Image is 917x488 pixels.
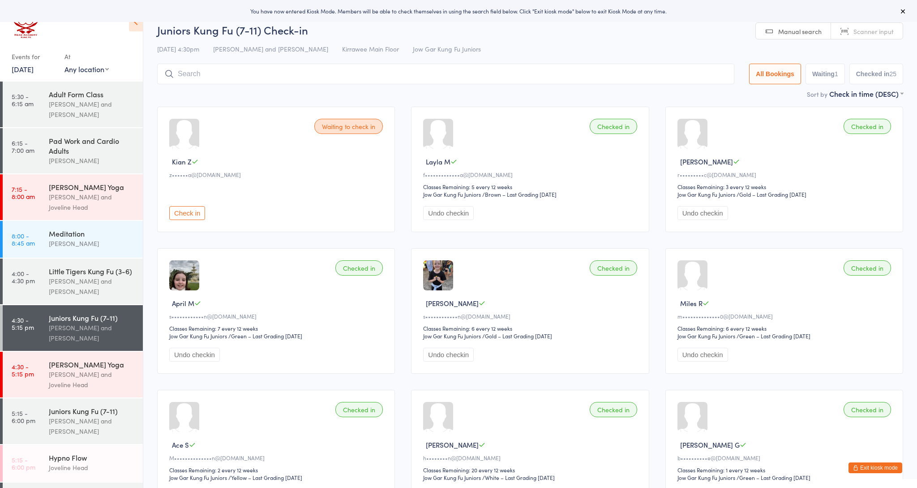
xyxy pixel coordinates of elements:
span: Ace S [172,440,189,449]
div: Checked in [844,119,891,134]
span: / Gold – Last Grading [DATE] [482,332,552,340]
div: Hypno Flow [49,453,135,462]
span: / Brown – Last Grading [DATE] [482,190,557,198]
div: Jow Gar Kung Fu Juniors [423,474,481,481]
div: Jow Gar Kung Fu Juniors [677,332,735,340]
a: 6:15 -7:00 amPad Work and Cardio Adults[PERSON_NAME] [3,128,143,173]
div: Waiting to check in [314,119,383,134]
div: Jow Gar Kung Fu Juniors [677,474,735,481]
time: 4:00 - 4:30 pm [12,270,35,284]
label: Sort by [807,90,827,99]
span: Miles R [680,298,703,308]
div: Classes Remaining: 3 every 12 weeks [677,183,894,190]
span: [DATE] 4:30pm [157,44,199,53]
span: Manual search [778,27,822,36]
div: Classes Remaining: 7 every 12 weeks [169,324,386,332]
a: 4:30 -5:15 pmJuniors Kung Fu (7-11)[PERSON_NAME] and [PERSON_NAME] [3,305,143,351]
time: 6:15 - 7:00 am [12,139,34,154]
div: Check in time (DESC) [829,89,903,99]
a: 4:00 -4:30 pmLittle Tigers Kung Fu (3-6)[PERSON_NAME] and [PERSON_NAME] [3,259,143,304]
div: Pad Work and Cardio Adults [49,136,135,155]
span: April M [172,298,194,308]
div: f•••••••••••••a@[DOMAIN_NAME] [423,171,639,178]
span: [PERSON_NAME] [426,298,479,308]
div: [PERSON_NAME] and [PERSON_NAME] [49,323,135,343]
div: [PERSON_NAME] and [PERSON_NAME] [49,99,135,120]
div: [PERSON_NAME] and [PERSON_NAME] [49,416,135,436]
img: image1749624117.png [169,260,199,290]
div: Classes Remaining: 1 every 12 weeks [677,466,894,474]
time: 5:15 - 6:00 pm [12,456,35,471]
a: 5:15 -6:00 pmJuniors Kung Fu (7-11)[PERSON_NAME] and [PERSON_NAME] [3,398,143,444]
div: Checked in [844,402,891,417]
div: m••••••••••••••0@[DOMAIN_NAME] [677,312,894,320]
div: Any location [64,64,109,74]
time: 7:15 - 8:00 am [12,186,35,200]
span: / Green – Last Grading [DATE] [228,332,302,340]
button: Checked in25 [849,64,903,84]
div: s••••••••••••n@[DOMAIN_NAME] [423,312,639,320]
span: Layla M [426,157,450,166]
div: [PERSON_NAME] Yoga [49,359,135,369]
span: [PERSON_NAME] G [680,440,740,449]
div: Classes Remaining: 2 every 12 weeks [169,466,386,474]
button: Undo checkin [677,348,728,362]
div: [PERSON_NAME] [49,155,135,166]
div: [PERSON_NAME] and Joveline Head [49,369,135,390]
div: Checked in [844,260,891,276]
a: 8:00 -8:45 amMeditation[PERSON_NAME] [3,221,143,258]
img: image1749624215.png [423,260,453,290]
time: 8:00 - 8:45 am [12,232,35,246]
button: Check in [169,206,205,220]
div: [PERSON_NAME] and Joveline Head [49,192,135,212]
div: Jow Gar Kung Fu Juniors [169,474,227,481]
button: Waiting1 [806,64,845,84]
div: h••••••••n@[DOMAIN_NAME] [423,454,639,462]
div: Checked in [590,119,637,134]
h2: Juniors Kung Fu (7-11) Check-in [157,22,903,37]
div: Classes Remaining: 5 every 12 weeks [423,183,639,190]
div: Jow Gar Kung Fu Juniors [423,190,481,198]
div: Meditation [49,229,135,238]
button: Undo checkin [423,348,474,362]
img: Head Academy Kung Fu [9,7,43,40]
span: / White – Last Grading [DATE] [482,474,555,481]
span: [PERSON_NAME] and [PERSON_NAME] [213,44,328,53]
div: Checked in [590,402,637,417]
div: [PERSON_NAME] Yoga [49,182,135,192]
div: b••••••••••e@[DOMAIN_NAME] [677,454,894,462]
span: / Green – Last Grading [DATE] [737,474,810,481]
div: Classes Remaining: 6 every 12 weeks [677,324,894,332]
button: Undo checkin [169,348,220,362]
span: [PERSON_NAME] [426,440,479,449]
div: Checked in [335,260,383,276]
time: 4:30 - 5:15 pm [12,363,34,377]
time: 5:30 - 6:15 am [12,93,34,107]
div: s••••••••••••n@[DOMAIN_NAME] [169,312,386,320]
input: Search [157,64,734,84]
div: At [64,49,109,64]
span: / Green – Last Grading [DATE] [737,332,810,340]
div: Checked in [590,260,637,276]
time: 4:30 - 5:15 pm [12,316,34,331]
button: Exit kiosk mode [848,462,902,473]
div: [PERSON_NAME] and [PERSON_NAME] [49,276,135,297]
div: 25 [889,70,896,78]
div: You have now entered Kiosk Mode. Members will be able to check themselves in using the search fie... [14,7,903,15]
a: [DATE] [12,64,34,74]
div: [PERSON_NAME] [49,238,135,249]
button: Undo checkin [423,206,474,220]
span: / Gold – Last Grading [DATE] [737,190,806,198]
span: Kian Z [172,157,192,166]
div: Classes Remaining: 20 every 12 weeks [423,466,639,474]
div: Juniors Kung Fu (7-11) [49,313,135,323]
a: 4:30 -5:15 pm[PERSON_NAME] Yoga[PERSON_NAME] and Joveline Head [3,352,143,397]
button: Undo checkin [677,206,728,220]
div: 1 [835,70,838,78]
div: Adult Form Class [49,89,135,99]
div: Classes Remaining: 6 every 12 weeks [423,324,639,332]
div: Jow Gar Kung Fu Juniors [677,190,735,198]
span: Jow Gar Kung Fu Juniors [413,44,481,53]
a: 7:15 -8:00 am[PERSON_NAME] Yoga[PERSON_NAME] and Joveline Head [3,174,143,220]
span: / Yellow – Last Grading [DATE] [228,474,302,481]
